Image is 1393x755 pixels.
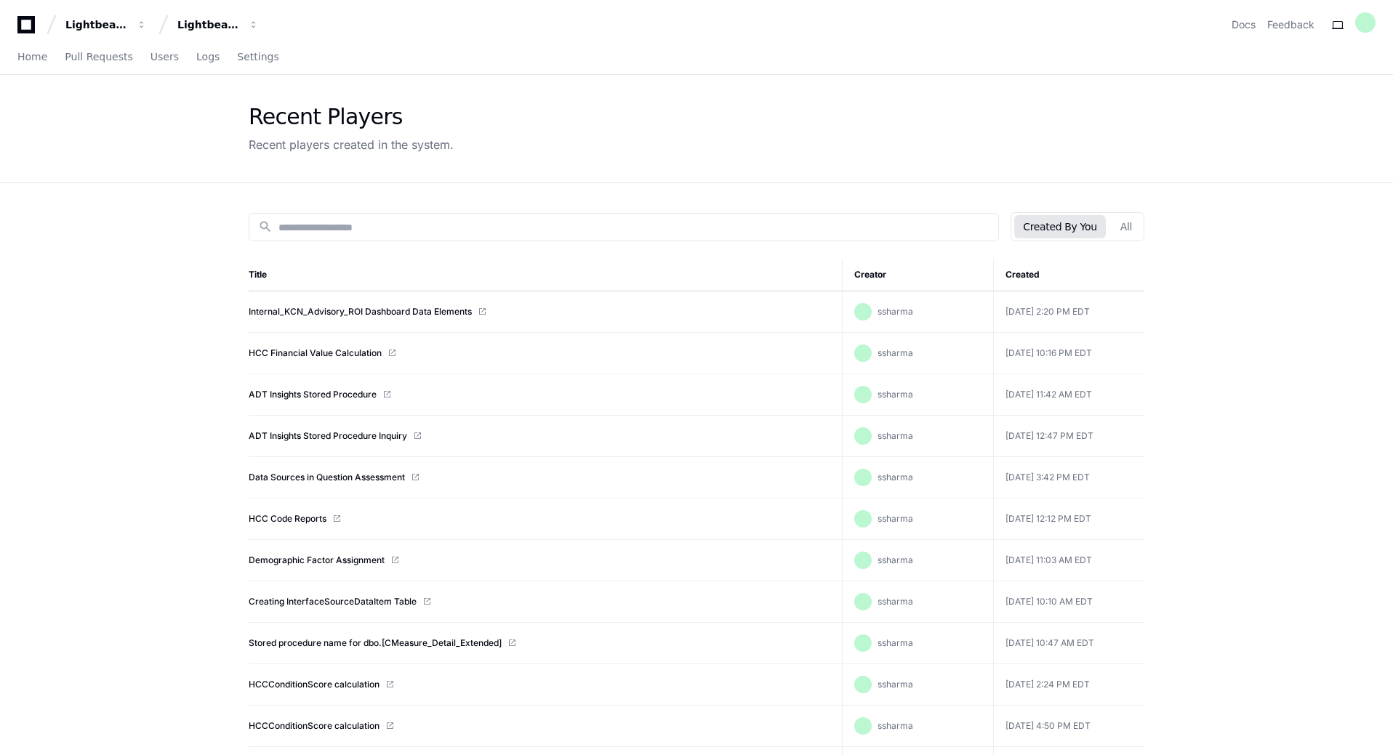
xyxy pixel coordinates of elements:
a: HCC Financial Value Calculation [249,347,382,359]
span: Home [17,52,47,61]
a: HCCConditionScore calculation [249,720,380,732]
a: Logs [196,41,220,74]
a: Creating InterfaceSourceDataItem Table [249,596,417,607]
a: HCCConditionScore calculation [249,679,380,690]
span: ssharma [878,637,913,648]
td: [DATE] 11:42 AM EDT [993,374,1144,416]
div: Recent players created in the system. [249,136,454,153]
a: Data Sources in Question Assessment [249,472,405,483]
button: Lightbeam Health Solutions [172,12,265,38]
a: Pull Requests [65,41,132,74]
a: ADT Insights Stored Procedure Inquiry [249,430,407,442]
div: Lightbeam Health [65,17,128,32]
span: ssharma [878,554,913,565]
td: [DATE] 12:47 PM EDT [993,416,1144,457]
span: ssharma [878,513,913,524]
td: [DATE] 11:03 AM EDT [993,540,1144,581]
a: Home [17,41,47,74]
td: [DATE] 10:10 AM EDT [993,581,1144,623]
a: Settings [237,41,278,74]
th: Created [993,259,1144,291]
mat-icon: search [258,219,273,234]
div: Lightbeam Health Solutions [177,17,240,32]
span: Users [150,52,179,61]
span: ssharma [878,596,913,607]
span: ssharma [878,389,913,400]
td: [DATE] 2:24 PM EDT [993,664,1144,706]
a: ADT Insights Stored Procedure [249,389,377,400]
button: Feedback [1267,17,1314,32]
span: Pull Requests [65,52,132,61]
button: All [1112,215,1141,238]
td: [DATE] 2:20 PM EDT [993,291,1144,333]
td: [DATE] 12:12 PM EDT [993,498,1144,540]
a: Internal_KCN_Advisory_ROI Dashboard Data Elements [249,306,472,318]
a: Docs [1232,17,1256,32]
a: Demographic Factor Assignment [249,554,385,566]
td: [DATE] 10:16 PM EDT [993,333,1144,374]
span: Logs [196,52,220,61]
th: Creator [842,259,993,291]
span: ssharma [878,430,913,441]
span: ssharma [878,347,913,358]
td: [DATE] 10:47 AM EDT [993,623,1144,664]
span: ssharma [878,306,913,317]
td: [DATE] 4:50 PM EDT [993,706,1144,747]
button: Created By You [1014,215,1105,238]
span: ssharma [878,720,913,731]
a: Users [150,41,179,74]
a: Stored procedure name for dbo.[CMeasure_Detail_Extended] [249,637,502,649]
button: Lightbeam Health [60,12,153,38]
th: Title [249,259,842,291]
span: Settings [237,52,278,61]
div: Recent Players [249,104,454,130]
span: ssharma [878,679,913,690]
span: ssharma [878,472,913,483]
td: [DATE] 3:42 PM EDT [993,457,1144,498]
a: HCC Code Reports [249,513,326,525]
